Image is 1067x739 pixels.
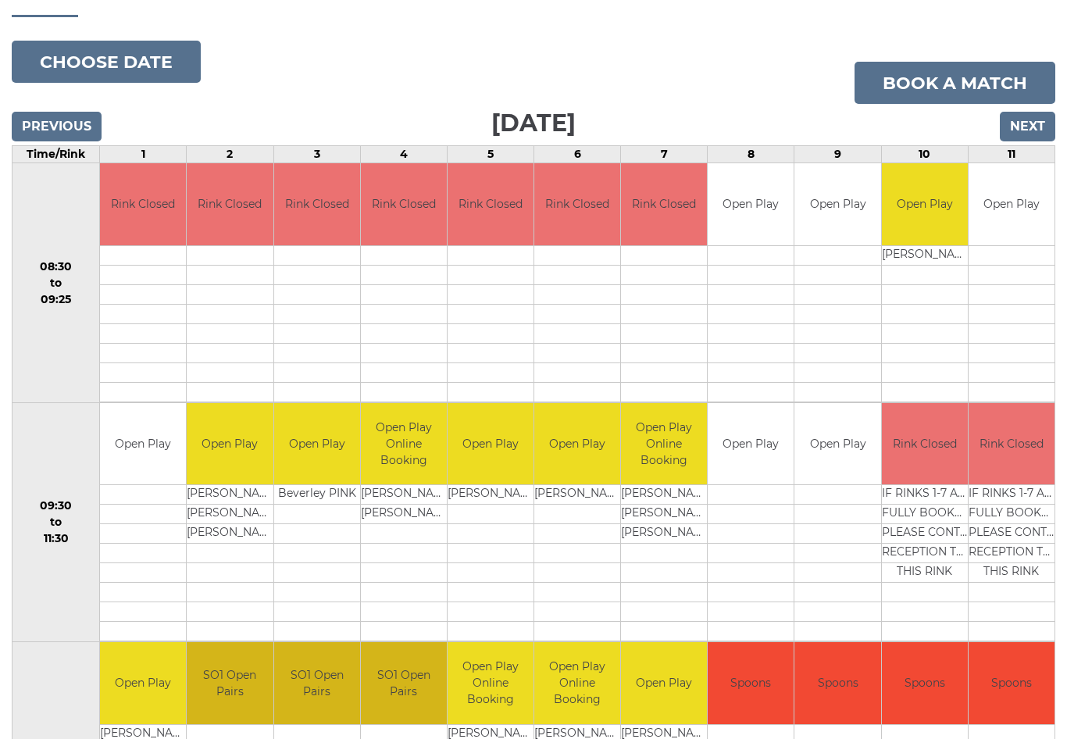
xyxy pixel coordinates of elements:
[794,403,880,485] td: Open Play
[855,62,1055,104] a: Book a match
[968,146,1055,163] td: 11
[621,403,707,485] td: Open Play Online Booking
[447,146,533,163] td: 5
[621,524,707,544] td: [PERSON_NAME]
[187,505,273,524] td: [PERSON_NAME]
[12,402,100,642] td: 09:30 to 11:30
[969,505,1055,524] td: FULLY BOOKED
[100,146,187,163] td: 1
[882,163,968,245] td: Open Play
[534,642,620,724] td: Open Play Online Booking
[187,163,273,245] td: Rink Closed
[794,163,880,245] td: Open Play
[881,146,968,163] td: 10
[882,245,968,265] td: [PERSON_NAME]
[708,163,794,245] td: Open Play
[969,403,1055,485] td: Rink Closed
[361,163,447,245] td: Rink Closed
[882,485,968,505] td: IF RINKS 1-7 ARE
[969,544,1055,563] td: RECEPTION TO BOOK
[448,403,533,485] td: Open Play
[361,505,447,524] td: [PERSON_NAME]
[360,146,447,163] td: 4
[187,403,273,485] td: Open Play
[361,485,447,505] td: [PERSON_NAME]
[969,642,1055,724] td: Spoons
[882,505,968,524] td: FULLY BOOKED
[274,163,360,245] td: Rink Closed
[187,485,273,505] td: [PERSON_NAME]
[448,163,533,245] td: Rink Closed
[12,146,100,163] td: Time/Rink
[100,403,186,485] td: Open Play
[534,163,620,245] td: Rink Closed
[708,403,794,485] td: Open Play
[273,146,360,163] td: 3
[882,403,968,485] td: Rink Closed
[12,163,100,403] td: 08:30 to 09:25
[187,524,273,544] td: [PERSON_NAME]
[621,505,707,524] td: [PERSON_NAME]
[100,642,186,724] td: Open Play
[882,524,968,544] td: PLEASE CONTACT
[969,163,1055,245] td: Open Play
[274,485,360,505] td: Beverley PINK
[274,642,360,724] td: SO1 Open Pairs
[448,485,533,505] td: [PERSON_NAME]
[794,146,881,163] td: 9
[621,163,707,245] td: Rink Closed
[708,642,794,724] td: Spoons
[969,485,1055,505] td: IF RINKS 1-7 ARE
[100,163,186,245] td: Rink Closed
[882,563,968,583] td: THIS RINK
[621,642,707,724] td: Open Play
[12,41,201,83] button: Choose date
[448,642,533,724] td: Open Play Online Booking
[187,642,273,724] td: SO1 Open Pairs
[621,485,707,505] td: [PERSON_NAME]
[187,146,273,163] td: 2
[882,544,968,563] td: RECEPTION TO BOOK
[969,524,1055,544] td: PLEASE CONTACT
[794,642,880,724] td: Spoons
[534,403,620,485] td: Open Play
[708,146,794,163] td: 8
[882,642,968,724] td: Spoons
[361,642,447,724] td: SO1 Open Pairs
[12,112,102,141] input: Previous
[361,403,447,485] td: Open Play Online Booking
[534,146,621,163] td: 6
[621,146,708,163] td: 7
[1000,112,1055,141] input: Next
[534,485,620,505] td: [PERSON_NAME]
[274,403,360,485] td: Open Play
[969,563,1055,583] td: THIS RINK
